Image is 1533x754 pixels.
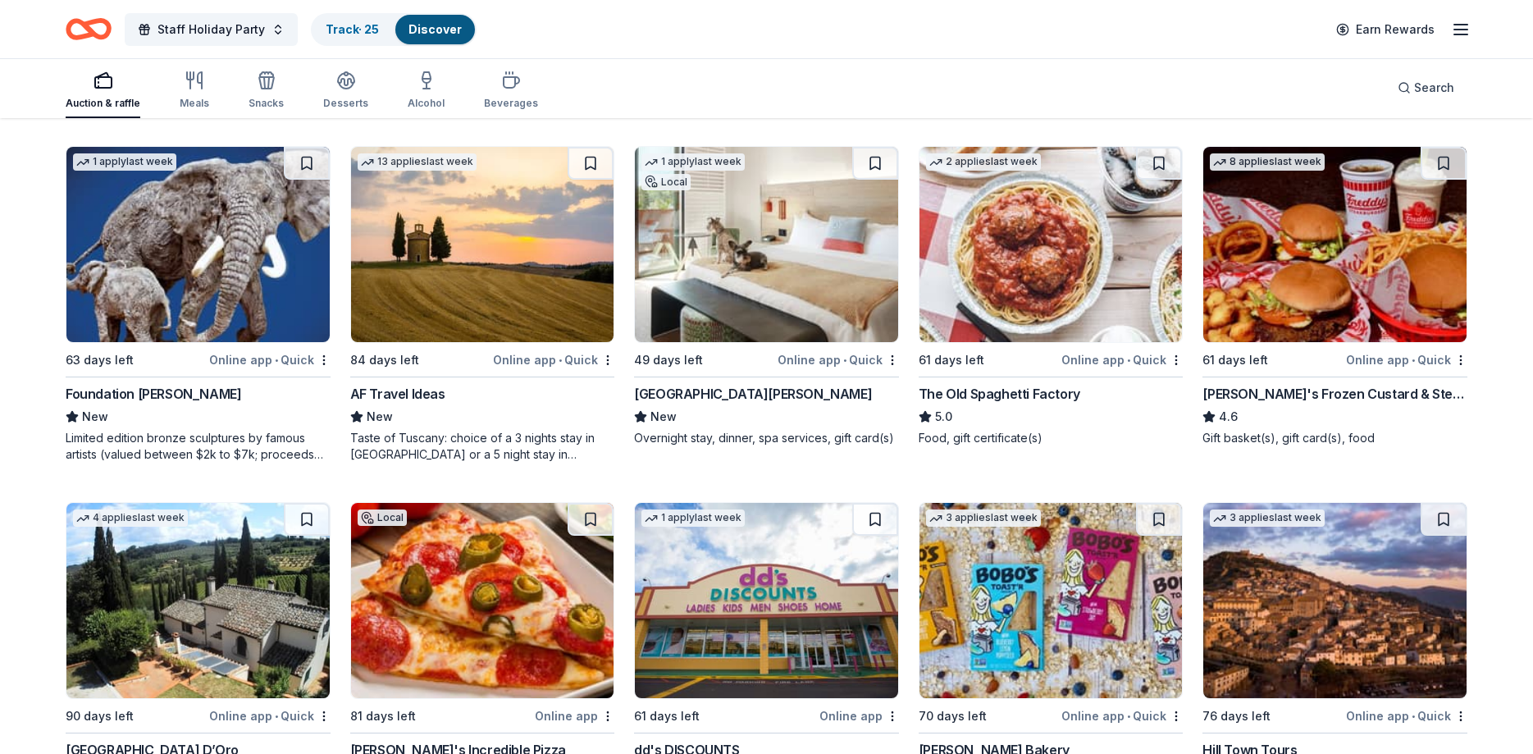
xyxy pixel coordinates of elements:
[351,503,614,698] img: Image for John's Incredible Pizza
[1202,350,1268,370] div: 61 days left
[209,706,331,726] div: Online app Quick
[157,20,265,39] span: Staff Holiday Party
[635,147,898,342] img: Image for Hotel San Luis Obispo
[408,64,445,118] button: Alcohol
[1202,146,1467,446] a: Image for Freddy's Frozen Custard & Steakburgers8 applieslast week61 days leftOnline app•Quick[PE...
[641,153,745,171] div: 1 apply last week
[1210,153,1325,171] div: 8 applies last week
[634,350,703,370] div: 49 days left
[350,384,445,404] div: AF Travel Ideas
[1219,407,1238,427] span: 4.6
[180,64,209,118] button: Meals
[1061,706,1183,726] div: Online app Quick
[73,153,176,171] div: 1 apply last week
[1061,350,1183,370] div: Online app Quick
[919,147,1183,342] img: Image for The Old Spaghetti Factory
[275,710,278,723] span: •
[66,384,241,404] div: Foundation [PERSON_NAME]
[323,97,368,110] div: Desserts
[919,146,1184,446] a: Image for The Old Spaghetti Factory2 applieslast week61 days leftOnline app•QuickThe Old Spaghett...
[358,510,407,526] div: Local
[209,350,331,370] div: Online app Quick
[1127,710,1130,723] span: •
[926,153,1041,171] div: 2 applies last week
[1414,78,1454,98] span: Search
[935,407,952,427] span: 5.0
[408,97,445,110] div: Alcohol
[66,10,112,48] a: Home
[1202,430,1467,446] div: Gift basket(s), gift card(s), food
[326,22,379,36] a: Track· 25
[1203,503,1467,698] img: Image for Hill Town Tours
[1127,354,1130,367] span: •
[635,503,898,698] img: Image for dd's DISCOUNTS
[484,64,538,118] button: Beverages
[249,97,284,110] div: Snacks
[367,407,393,427] span: New
[311,13,477,46] button: Track· 25Discover
[819,706,899,726] div: Online app
[484,97,538,110] div: Beverages
[408,22,462,36] a: Discover
[82,407,108,427] span: New
[180,97,209,110] div: Meals
[493,350,614,370] div: Online app Quick
[634,384,872,404] div: [GEOGRAPHIC_DATA][PERSON_NAME]
[275,354,278,367] span: •
[1346,706,1467,726] div: Online app Quick
[66,350,134,370] div: 63 days left
[919,384,1080,404] div: The Old Spaghetti Factory
[634,706,700,726] div: 61 days left
[66,97,140,110] div: Auction & raffle
[66,706,134,726] div: 90 days left
[249,64,284,118] button: Snacks
[1203,147,1467,342] img: Image for Freddy's Frozen Custard & Steakburgers
[919,430,1184,446] div: Food, gift certificate(s)
[1210,510,1325,527] div: 3 applies last week
[641,174,691,190] div: Local
[66,147,330,342] img: Image for Foundation Michelangelo
[1385,71,1467,104] button: Search
[634,430,899,446] div: Overnight stay, dinner, spa services, gift card(s)
[1202,706,1271,726] div: 76 days left
[559,354,562,367] span: •
[634,146,899,446] a: Image for Hotel San Luis Obispo1 applylast weekLocal49 days leftOnline app•Quick[GEOGRAPHIC_DATA]...
[919,503,1183,698] img: Image for Bobo's Bakery
[350,146,615,463] a: Image for AF Travel Ideas13 applieslast week84 days leftOnline app•QuickAF Travel IdeasNewTaste o...
[1412,710,1415,723] span: •
[1346,350,1467,370] div: Online app Quick
[650,407,677,427] span: New
[843,354,846,367] span: •
[66,64,140,118] button: Auction & raffle
[778,350,899,370] div: Online app Quick
[1412,354,1415,367] span: •
[323,64,368,118] button: Desserts
[1202,384,1467,404] div: [PERSON_NAME]'s Frozen Custard & Steakburgers
[351,147,614,342] img: Image for AF Travel Ideas
[66,146,331,463] a: Image for Foundation Michelangelo1 applylast week63 days leftOnline app•QuickFoundation [PERSON_N...
[73,510,188,527] div: 4 applies last week
[350,706,416,726] div: 81 days left
[125,13,298,46] button: Staff Holiday Party
[926,510,1041,527] div: 3 applies last week
[641,510,745,527] div: 1 apply last week
[66,503,330,698] img: Image for Villa Sogni D’Oro
[1326,15,1444,44] a: Earn Rewards
[350,350,419,370] div: 84 days left
[66,430,331,463] div: Limited edition bronze sculptures by famous artists (valued between $2k to $7k; proceeds will spl...
[358,153,477,171] div: 13 applies last week
[535,706,614,726] div: Online app
[350,430,615,463] div: Taste of Tuscany: choice of a 3 nights stay in [GEOGRAPHIC_DATA] or a 5 night stay in [GEOGRAPHIC...
[919,350,984,370] div: 61 days left
[919,706,987,726] div: 70 days left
